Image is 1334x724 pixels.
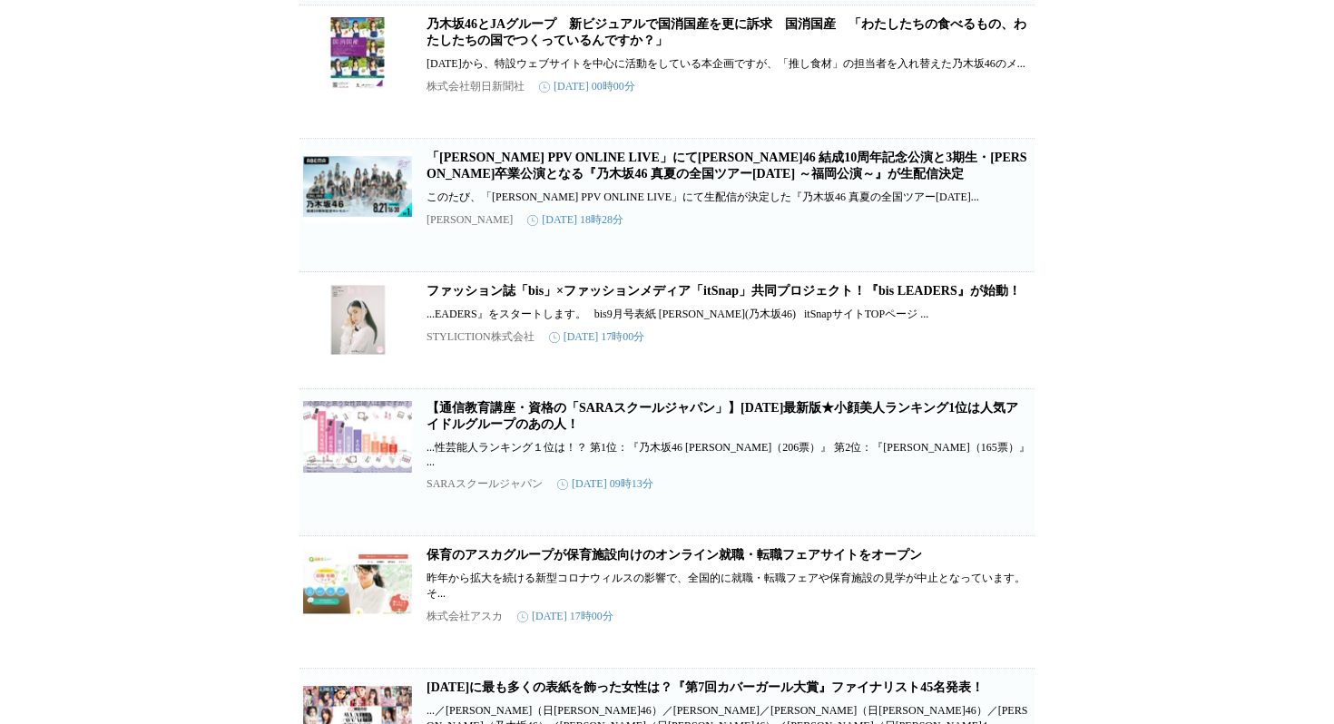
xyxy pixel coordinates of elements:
[427,79,525,94] p: 株式会社朝日新聞社
[427,190,1031,205] p: このたび、「[PERSON_NAME] PPV ONLINE LIVE」にて生配信が決定した『乃木坂46 真夏の全国ツアー[DATE]...
[427,571,1031,602] p: 昨年から拡大を続ける新型コロナウィルスの影響で、全国的に就職・転職フェアや保育施設の見学が中止となっています。そ...
[427,476,543,492] p: SARAスクールジャパン
[557,476,653,492] time: [DATE] 09時13分
[427,284,1021,298] a: ファッション誌「bis」×ファッションメディア「itSnap」共同プロジェクト！『bis LEADERS』が始動！
[303,150,412,222] img: 「ABEMA PPV ONLINE LIVE」にて乃木坂46 結成10周年記念公演と3期生・大園桃子卒業公演となる『乃木坂46 真夏の全国ツアー2021 ～福岡公演～』が生配信決定
[303,283,412,356] img: ファッション誌「bis」×ファッションメディア「itSnap」共同プロジェクト！『bis LEADERS』が始動！
[427,213,513,227] p: [PERSON_NAME]
[539,79,635,94] time: [DATE] 00時00分
[303,547,412,620] img: 保育のアスカグループが保育施設向けのオンライン就職・転職フェアサイトをオープン
[527,212,623,228] time: [DATE] 18時28分
[303,400,412,473] img: 【通信教育講座・資格の「SARAスクールジャパン」】2021年最新版★小顔美人ランキング1位は人気アイドルグループのあの人！
[427,609,503,624] p: 株式会社アスカ
[427,548,922,562] a: 保育のアスカグループが保育施設向けのオンライン就職・転職フェアサイトをオープン
[427,401,1018,431] a: 【通信教育講座・資格の「SARAスクールジャパン」】[DATE]最新版★小顔美人ランキング1位は人気アイドルグループのあの人！
[427,680,984,694] a: [DATE]に最も多くの表紙を飾った女性は？『第7回カバーガール大賞』ファイナリスト45名発表！
[427,56,1031,72] p: [DATE]から、特設ウェブサイトを中心に活動をしている本企画ですが、「推し食材」の担当者を入れ替えた乃木坂46のメ...
[427,440,1031,469] p: ...性芸能人ランキング１位は！？ 第1位：『乃木坂46 [PERSON_NAME]（206票）』 第2位：『[PERSON_NAME]（165票）』 ...
[427,307,1031,322] p: ...EADERS』をスタートします。 bis9月号表紙 [PERSON_NAME](乃木坂46) itSnapサイトTOPページ ...
[427,17,1026,47] a: 乃木坂46とJAグループ 新ビジュアルで国消国産を更に訴求 国消国産 「わたしたちの食べるもの、わたしたちの国でつくっているんですか？」
[427,151,1027,181] a: 「[PERSON_NAME] PPV ONLINE LIVE」にて[PERSON_NAME]46 結成10周年記念公演と3期生・[PERSON_NAME]卒業公演となる『乃木坂46 真夏の全国ツ...
[549,329,645,345] time: [DATE] 17時00分
[303,16,412,89] img: 乃木坂46とJAグループ 新ビジュアルで国消国産を更に訴求 国消国産 「わたしたちの食べるもの、わたしたちの国でつくっているんですか？」
[517,609,613,624] time: [DATE] 17時00分
[427,329,535,345] p: STYLICTION株式会社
